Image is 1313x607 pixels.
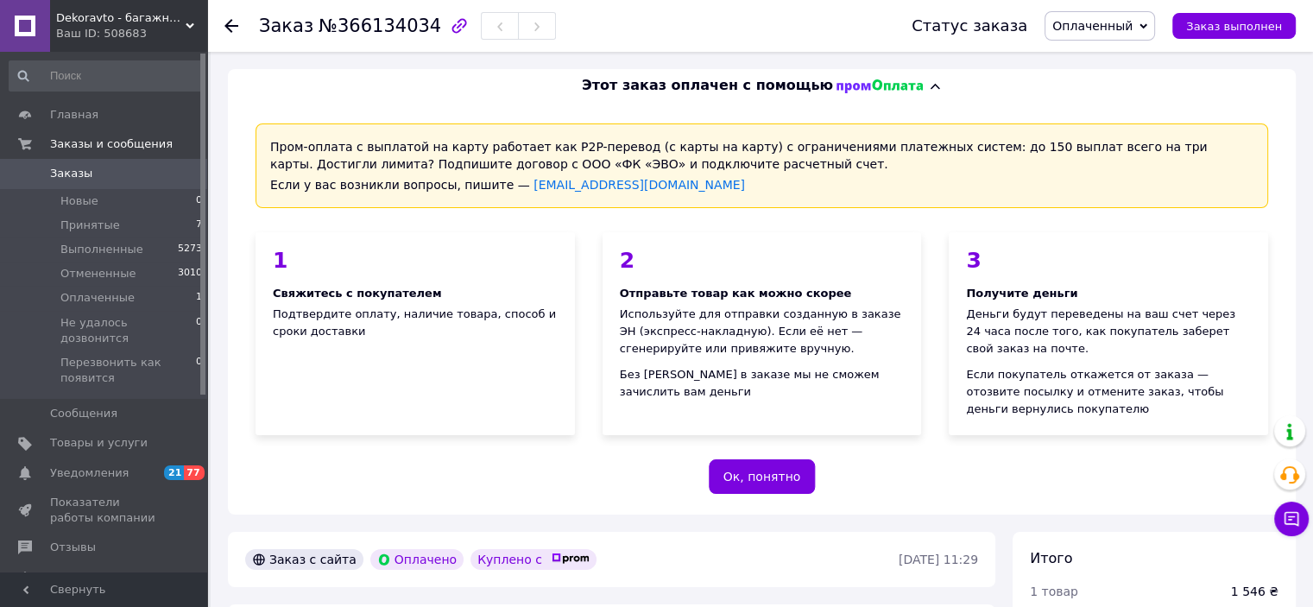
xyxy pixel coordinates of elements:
input: Поиск [9,60,204,92]
span: Итого [1030,550,1072,566]
button: Ок, понятно [709,459,816,494]
span: Dekoravto - багажные системы, автотюнинг и аксессуары [56,10,186,26]
span: Сообщения [50,406,117,421]
span: Получите деньги [966,287,1077,300]
span: Новые [60,193,98,209]
div: Оплачено [370,549,464,570]
span: Заказ [259,16,313,36]
img: prom [552,553,590,564]
span: Этот заказ оплачен с помощью [582,76,833,96]
span: 77 [184,465,204,480]
span: Покупатели [50,569,121,585]
span: Заказы [50,166,92,181]
span: Отмененные [60,266,136,281]
span: Показатели работы компании [50,495,160,526]
span: Уведомления [50,465,129,481]
div: Статус заказа [912,17,1027,35]
div: Деньги будут переведены на ваш счет через 24 часа после того, как покупатель заберет свой заказ н... [966,306,1251,357]
div: 1 [273,250,558,271]
span: №366134034 [319,16,441,36]
time: [DATE] 11:29 [899,553,978,566]
span: Отправьте товар как можно скорее [620,287,852,300]
div: Куплено с [470,549,597,570]
span: Товары и услуги [50,435,148,451]
div: Если покупатель откажется от заказа — отозвите посылку и отмените заказ, чтобы деньги вернулись п... [966,366,1251,418]
span: 21 [164,465,184,480]
div: 1 546 ₴ [1231,583,1278,600]
div: Если у вас возникли вопросы, пишите — [270,176,1253,193]
span: Оплаченный [1052,19,1133,33]
span: Оплаченные [60,290,135,306]
span: Перезвонить как появится [60,355,196,386]
span: Главная [50,107,98,123]
span: 1 [196,290,202,306]
span: 1 товар [1030,585,1078,598]
span: Выполненные [60,242,143,257]
span: Отзывы [50,540,96,555]
span: Свяжитесь с покупателем [273,287,441,300]
span: Заказ выполнен [1186,20,1282,33]
span: 5273 [178,242,202,257]
span: Принятые [60,218,120,233]
button: Чат с покупателем [1274,502,1309,536]
span: 3010 [178,266,202,281]
a: [EMAIL_ADDRESS][DOMAIN_NAME] [533,178,745,192]
span: Не удалось дозвонится [60,315,196,346]
span: Заказы и сообщения [50,136,173,152]
span: 0 [196,355,202,386]
div: Без [PERSON_NAME] в заказе мы не сможем зачислить вам деньги [620,366,905,401]
div: Подтвердите оплату, наличие товара, способ и сроки доставки [256,232,575,435]
span: 0 [196,193,202,209]
div: Используйте для отправки созданную в заказе ЭН (экспресс-накладную). Если её нет — сгенерируйте и... [620,306,905,357]
div: Пром-оплата с выплатой на карту работает как P2P-перевод (с карты на карту) с ограничениями плате... [256,123,1268,208]
span: 7 [196,218,202,233]
span: 0 [196,315,202,346]
div: 2 [620,250,905,271]
div: Заказ с сайта [245,549,363,570]
div: 3 [966,250,1251,271]
div: Ваш ID: 508683 [56,26,207,41]
button: Заказ выполнен [1172,13,1296,39]
div: Вернуться назад [224,17,238,35]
